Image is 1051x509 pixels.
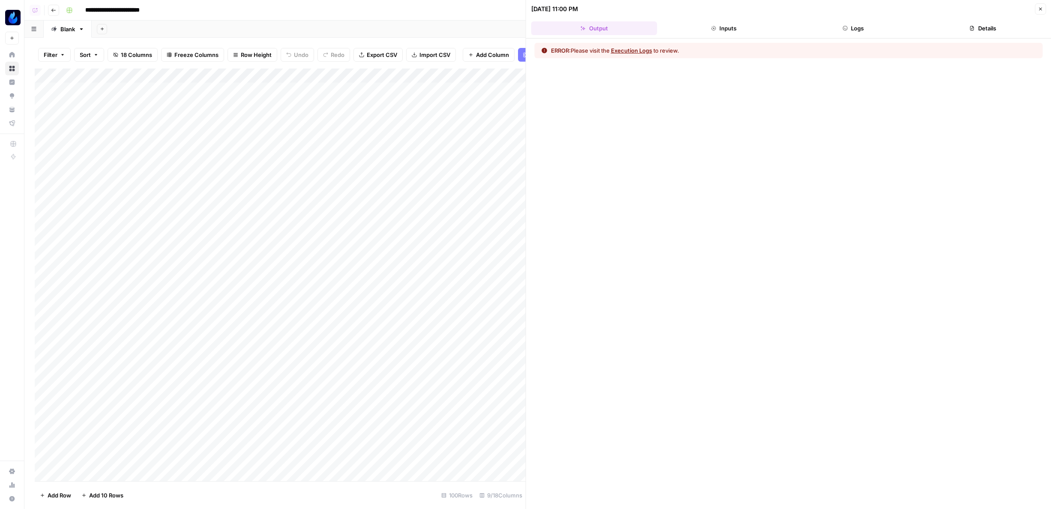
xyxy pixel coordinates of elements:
[476,51,509,59] span: Add Column
[35,488,76,502] button: Add Row
[74,48,104,62] button: Sort
[38,48,71,62] button: Filter
[5,7,19,28] button: Workspace: AgentFire Content
[551,46,679,55] div: Please visit the to review.
[476,488,526,502] div: 9/18 Columns
[5,62,19,75] a: Browse
[5,464,19,478] a: Settings
[406,48,456,62] button: Import CSV
[438,488,476,502] div: 100 Rows
[317,48,350,62] button: Redo
[44,21,92,38] a: Blank
[241,51,272,59] span: Row Height
[44,51,57,59] span: Filter
[790,21,916,35] button: Logs
[5,478,19,492] a: Usage
[920,21,1046,35] button: Details
[48,491,71,500] span: Add Row
[5,116,19,130] a: Flightpath
[551,47,571,54] span: ERROR:
[367,51,397,59] span: Export CSV
[174,51,219,59] span: Freeze Columns
[463,48,515,62] button: Add Column
[353,48,403,62] button: Export CSV
[331,51,344,59] span: Redo
[294,51,308,59] span: Undo
[5,89,19,103] a: Opportunities
[611,46,652,55] button: Execution Logs
[161,48,224,62] button: Freeze Columns
[121,51,152,59] span: 18 Columns
[89,491,123,500] span: Add 10 Rows
[76,488,129,502] button: Add 10 Rows
[5,75,19,89] a: Insights
[108,48,158,62] button: 18 Columns
[60,25,75,33] div: Blank
[531,21,657,35] button: Output
[419,51,450,59] span: Import CSV
[5,48,19,62] a: Home
[228,48,277,62] button: Row Height
[5,10,21,25] img: AgentFire Content Logo
[281,48,314,62] button: Undo
[80,51,91,59] span: Sort
[5,492,19,506] button: Help + Support
[661,21,787,35] button: Inputs
[531,5,578,13] div: [DATE] 11:00 PM
[5,103,19,116] a: Your Data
